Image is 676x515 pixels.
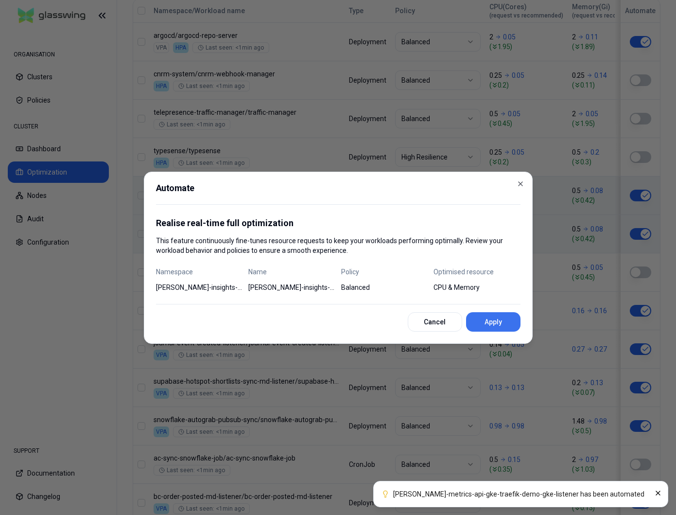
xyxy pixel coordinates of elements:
[341,267,428,277] span: Policy
[433,283,520,292] span: CPU & Memory
[156,283,243,292] span: carma-insights-web
[156,216,520,255] div: This feature continuously fine-tunes resource requests to keep your workloads performing optimall...
[248,267,335,277] span: Name
[433,267,520,277] span: Optimised resource
[466,312,520,332] button: Apply
[341,283,428,292] span: Balanced
[408,312,462,332] button: Cancel
[156,267,243,277] span: Namespace
[156,216,520,230] p: Realise real-time full optimization
[248,283,335,292] span: carma-insights-web-listener
[156,184,520,205] h2: Automate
